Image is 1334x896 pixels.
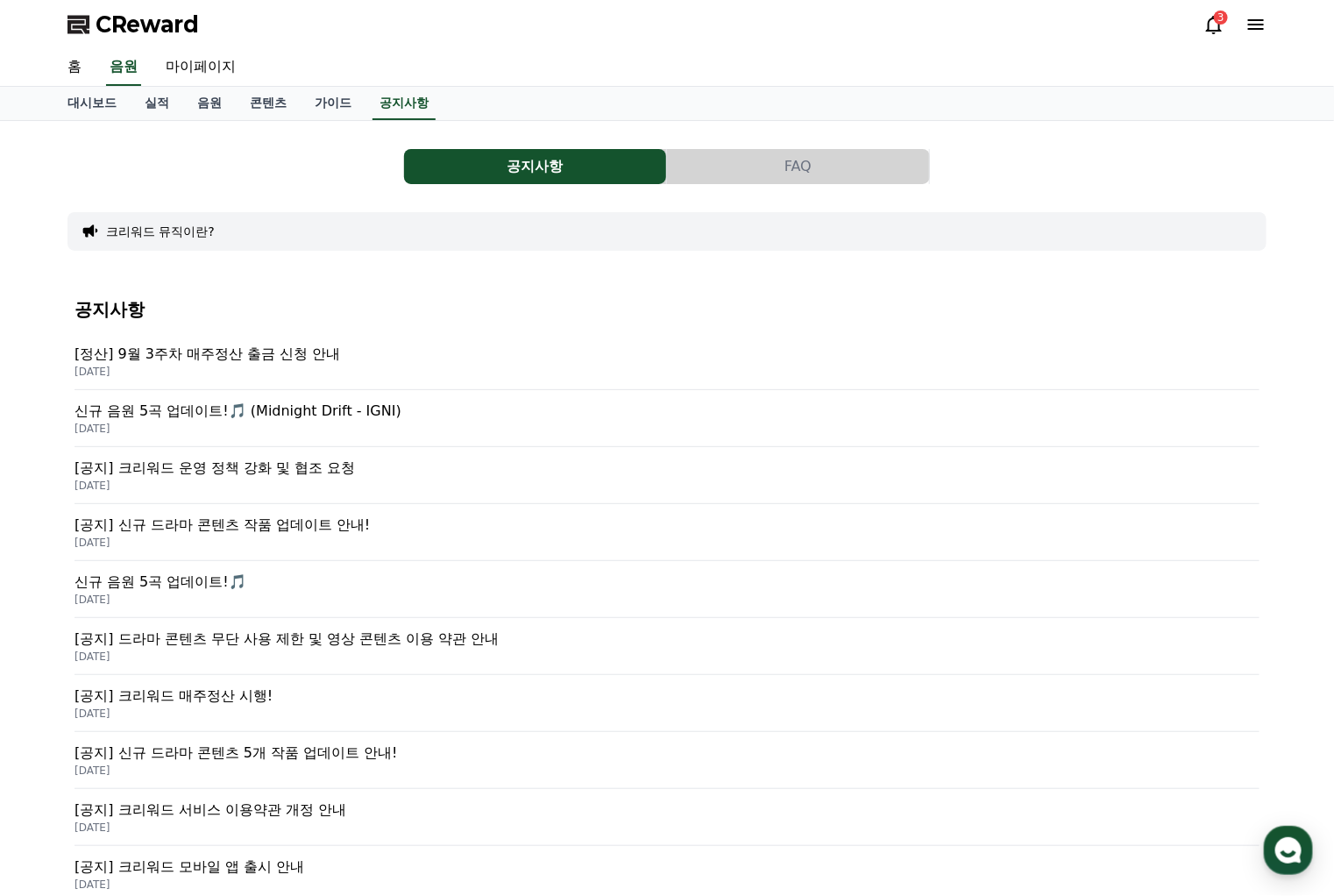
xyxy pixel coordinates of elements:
span: 대화 [160,583,181,597]
span: CReward [96,11,199,39]
p: [DATE] [75,650,1259,664]
button: 공지사항 [404,149,666,184]
p: [공지] 크리워드 서비스 이용약관 개정 안내 [75,800,1259,821]
div: 3 [1214,11,1228,25]
span: 홈 [55,582,66,596]
a: 3 [1203,14,1224,35]
div: Domain: [DOMAIN_NAME] [46,46,193,60]
p: [공지] 신규 드라마 콘텐츠 작품 업데이트 안내! [75,515,1259,536]
p: [공지] 신규 드라마 콘텐츠 5개 작품 업데이트 안내! [75,743,1259,764]
p: [DATE] [75,707,1259,721]
img: website_grey.svg [28,46,42,60]
a: [공지] 크리워드 매주정산 시행! [DATE] [75,675,1259,732]
button: FAQ [667,149,929,184]
a: [공지] 신규 드라마 콘텐츠 5개 작품 업데이트 안내! [DATE] [75,732,1259,789]
a: [정산] 9월 3주차 매주정산 출금 신청 안내 [DATE] [75,333,1259,390]
a: 대시보드 [53,87,131,120]
a: CReward [67,11,199,39]
a: 신규 음원 5곡 업데이트!🎵 [DATE] [75,561,1259,618]
button: 크리워드 뮤직이란? [106,223,215,240]
p: [DATE] [75,479,1259,493]
p: [DATE] [75,764,1259,778]
p: [공지] 드라마 콘텐츠 무단 사용 제한 및 영상 콘텐츠 이용 약관 안내 [75,629,1259,650]
a: 실적 [131,87,183,120]
div: v 4.0.25 [49,28,86,42]
p: [정산] 9월 3주차 매주정산 출금 신청 안내 [75,344,1259,365]
p: [공지] 크리워드 모바일 앱 출시 안내 [75,857,1259,878]
a: 홈 [53,49,96,86]
a: [공지] 크리워드 운영 정책 강화 및 협조 요청 [DATE] [75,447,1259,504]
p: [DATE] [75,422,1259,436]
div: Domain Overview [67,103,157,115]
a: [공지] 신규 드라마 콘텐츠 작품 업데이트 안내! [DATE] [75,504,1259,561]
div: Keywords by Traffic [194,103,295,115]
a: 음원 [106,49,141,86]
p: [공지] 크리워드 운영 정책 강화 및 협조 요청 [75,458,1259,479]
a: [공지] 크리워드 서비스 이용약관 개정 안내 [DATE] [75,789,1259,846]
a: 공지사항 [404,149,667,184]
a: 신규 음원 5곡 업데이트!🎵 (Midnight Drift - IGNI) [DATE] [75,390,1259,447]
a: 설정 [226,556,337,600]
a: 홈 [5,556,116,600]
p: [DATE] [75,365,1259,379]
p: [공지] 크리워드 매주정산 시행! [75,686,1259,707]
p: [DATE] [75,878,1259,892]
a: 음원 [183,87,236,120]
img: tab_domain_overview_orange.svg [47,102,61,116]
a: 공지사항 [373,87,436,120]
p: 신규 음원 5곡 업데이트!🎵 (Midnight Drift - IGNI) [75,401,1259,422]
img: logo_orange.svg [28,28,42,42]
p: 신규 음원 5곡 업데이트!🎵 [75,572,1259,593]
a: 가이드 [301,87,365,120]
a: 마이페이지 [152,49,250,86]
span: 설정 [271,582,292,596]
p: [DATE] [75,536,1259,550]
a: 콘텐츠 [236,87,301,120]
a: [공지] 드라마 콘텐츠 무단 사용 제한 및 영상 콘텐츠 이용 약관 안내 [DATE] [75,618,1259,675]
p: [DATE] [75,593,1259,607]
img: tab_keywords_by_traffic_grey.svg [174,102,188,116]
h4: 공지사항 [75,300,1259,319]
a: 대화 [116,556,226,600]
p: [DATE] [75,821,1259,835]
